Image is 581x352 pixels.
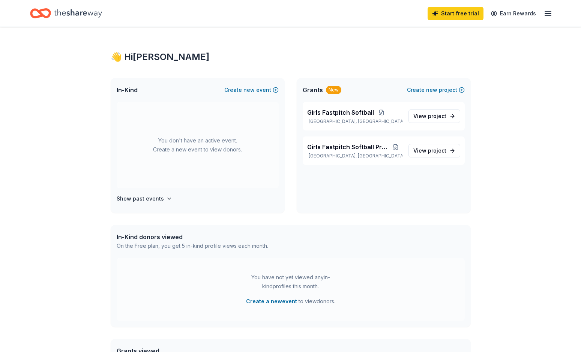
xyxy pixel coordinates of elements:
[307,108,374,117] span: Girls Fastpitch Softball
[117,232,268,241] div: In-Kind donors viewed
[307,153,402,159] p: [GEOGRAPHIC_DATA], [GEOGRAPHIC_DATA]
[326,86,341,94] div: New
[117,85,138,94] span: In-Kind
[413,112,446,121] span: View
[413,146,446,155] span: View
[246,297,297,306] button: Create a newevent
[117,194,164,203] h4: Show past events
[307,142,389,151] span: Girls Fastpitch Softball Program
[30,4,102,22] a: Home
[428,7,483,20] a: Start free trial
[408,109,460,123] a: View project
[224,85,279,94] button: Createnewevent
[303,85,323,94] span: Grants
[426,85,437,94] span: new
[117,194,172,203] button: Show past events
[246,297,335,306] span: to view donors .
[117,102,279,188] div: You don't have an active event. Create a new event to view donors.
[307,118,402,124] p: [GEOGRAPHIC_DATA], [GEOGRAPHIC_DATA]
[244,273,338,291] div: You have not yet viewed any in-kind profiles this month.
[243,85,255,94] span: new
[408,144,460,157] a: View project
[117,241,268,250] div: On the Free plan, you get 5 in-kind profile views each month.
[428,147,446,154] span: project
[486,7,540,20] a: Earn Rewards
[407,85,465,94] button: Createnewproject
[428,113,446,119] span: project
[111,51,471,63] div: 👋 Hi [PERSON_NAME]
